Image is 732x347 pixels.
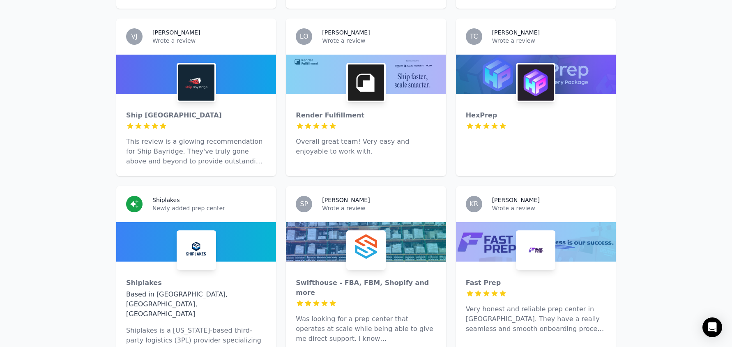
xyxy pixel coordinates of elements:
span: KR [470,201,479,207]
p: Wrote a review [492,204,606,212]
span: LO [300,33,308,40]
p: Newly added prep center [152,204,266,212]
p: Wrote a review [492,37,606,45]
div: HexPrep [466,110,606,120]
h3: [PERSON_NAME] [152,28,200,37]
img: Render Fulfillment [348,64,384,101]
div: Render Fulfillment [296,110,436,120]
span: SP [300,201,308,207]
div: Open Intercom Messenger [702,317,722,337]
span: TC [470,33,478,40]
img: Shiplakes [178,232,214,268]
p: Overall great team! Very easy and enjoyable to work with. [296,137,436,156]
h3: [PERSON_NAME] [492,196,540,204]
img: HexPrep [518,64,554,101]
img: Fast Prep [518,232,554,268]
h3: Shiplakes [152,196,180,204]
h3: [PERSON_NAME] [492,28,540,37]
img: Swifthouse - FBA, FBM, Shopify and more [348,232,384,268]
div: Fast Prep [466,278,606,288]
div: Based in [GEOGRAPHIC_DATA], [GEOGRAPHIC_DATA], [GEOGRAPHIC_DATA] [126,290,266,319]
h3: [PERSON_NAME] [322,196,370,204]
p: Was looking for a prep center that operates at scale while being able to give me direct support. ... [296,314,436,344]
div: Swifthouse - FBA, FBM, Shopify and more [296,278,436,298]
span: VJ [131,33,138,40]
p: Wrote a review [322,204,436,212]
h3: [PERSON_NAME] [322,28,370,37]
div: Shiplakes [126,278,266,288]
a: TC[PERSON_NAME]Wrote a reviewHexPrepHexPrep [456,18,616,176]
p: Wrote a review [322,37,436,45]
img: Ship Bay Ridge [178,64,214,101]
a: LO[PERSON_NAME]Wrote a reviewRender FulfillmentRender FulfillmentOverall great team! Very easy an... [286,18,446,176]
p: Wrote a review [152,37,266,45]
div: Ship [GEOGRAPHIC_DATA] [126,110,266,120]
a: VJ[PERSON_NAME]Wrote a reviewShip Bay RidgeShip [GEOGRAPHIC_DATA]This review is a glowing recomme... [116,18,276,176]
p: Very honest and reliable prep center in [GEOGRAPHIC_DATA]. They have a really seamless and smooth... [466,304,606,334]
p: This review is a glowing recommendation for Ship Bayridge. They've truly gone above and beyond to... [126,137,266,166]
